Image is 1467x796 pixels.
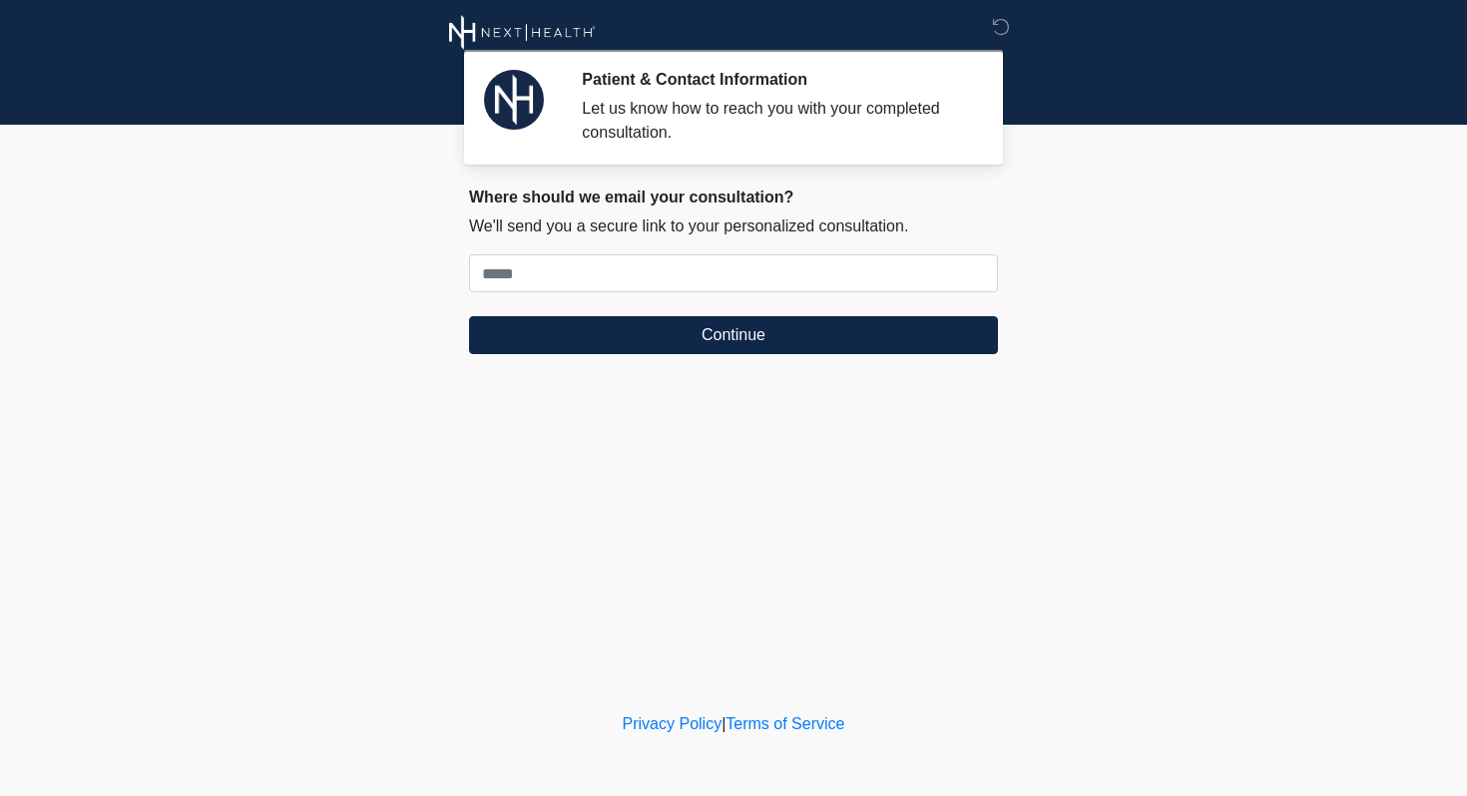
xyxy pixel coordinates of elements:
[623,715,723,732] a: Privacy Policy
[484,70,544,130] img: Agent Avatar
[722,715,726,732] a: |
[469,316,998,354] button: Continue
[469,188,998,206] h2: Where should we email your consultation?
[726,715,844,732] a: Terms of Service
[582,70,968,89] h2: Patient & Contact Information
[469,214,998,238] p: We'll send you a secure link to your personalized consultation.
[582,97,968,145] div: Let us know how to reach you with your completed consultation.
[449,15,596,50] img: Next Health Wellness Logo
